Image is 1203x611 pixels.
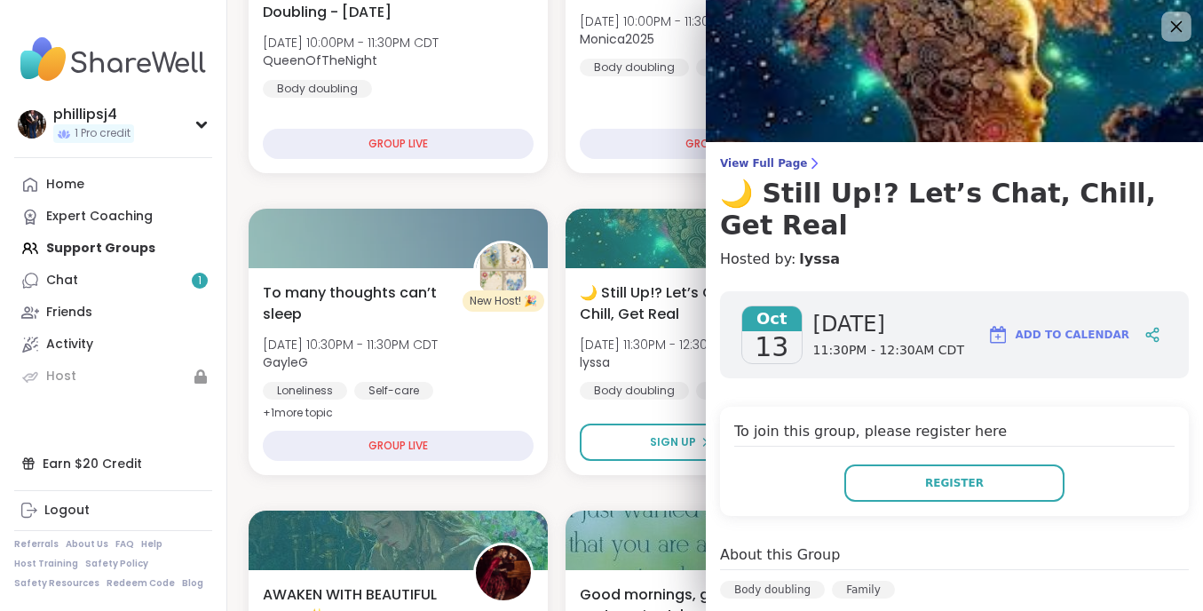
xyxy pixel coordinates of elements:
[263,52,377,69] b: QueenOfTheNight
[182,577,203,590] a: Blog
[85,558,148,570] a: Safety Policy
[813,342,964,360] span: 11:30PM - 12:30AM CDT
[44,502,90,520] div: Logout
[696,59,812,76] div: Good company
[263,282,454,325] span: To many thoughts can’t sleep
[263,80,372,98] div: Body doubling
[720,156,1189,171] span: View Full Page
[925,475,984,491] span: Register
[141,538,162,551] a: Help
[720,178,1189,242] h3: 🌙 Still Up!? Let’s Chat, Chill, Get Real
[354,382,433,400] div: Self-care
[650,434,696,450] span: Sign Up
[720,156,1189,242] a: View Full Page🌙 Still Up!? Let’s Chat, Chill, Get Real
[987,324,1009,345] img: ShareWell Logomark
[720,544,840,566] h4: About this Group
[14,495,212,527] a: Logout
[263,353,308,371] b: GayleG
[832,581,895,599] div: Family
[813,310,964,338] span: [DATE]
[46,208,153,226] div: Expert Coaching
[18,110,46,139] img: phillipsj4
[979,313,1137,356] button: Add to Calendar
[46,368,76,385] div: Host
[75,126,131,141] span: 1 Pro credit
[734,421,1175,447] h4: To join this group, please register here
[53,105,134,124] div: phillipsj4
[14,169,212,201] a: Home
[844,464,1064,502] button: Register
[580,12,756,30] span: [DATE] 10:00PM - 11:30PM CDT
[263,336,438,353] span: [DATE] 10:30PM - 11:30PM CDT
[46,304,92,321] div: Friends
[107,577,175,590] a: Redeem Code
[580,129,851,159] div: GROUP LIVE
[263,382,347,400] div: Loneliness
[580,30,654,48] b: Monica2025
[66,538,108,551] a: About Us
[14,361,212,393] a: Host
[720,249,1189,270] h4: Hosted by:
[14,558,78,570] a: Host Training
[14,577,99,590] a: Safety Resources
[463,290,544,312] div: New Host! 🎉
[696,382,761,400] div: Family
[115,538,134,551] a: FAQ
[580,282,771,325] span: 🌙 Still Up!? Let’s Chat, Chill, Get Real
[1016,327,1129,343] span: Add to Calendar
[14,28,212,91] img: ShareWell Nav Logo
[476,243,531,298] img: GayleG
[476,545,531,600] img: lyssa
[198,274,202,289] span: 1
[14,297,212,329] a: Friends
[14,538,59,551] a: Referrals
[580,59,689,76] div: Body doubling
[14,201,212,233] a: Expert Coaching
[580,353,610,371] b: lyssa
[580,336,755,353] span: [DATE] 11:30PM - 12:30AM CDT
[263,431,534,461] div: GROUP LIVE
[799,249,840,270] a: lyssa
[263,129,534,159] div: GROUP LIVE
[14,448,212,480] div: Earn $20 Credit
[46,336,93,353] div: Activity
[263,34,439,52] span: [DATE] 10:00PM - 11:30PM CDT
[580,382,689,400] div: Body doubling
[14,265,212,297] a: Chat1
[580,424,780,461] button: Sign Up
[46,272,78,290] div: Chat
[46,176,84,194] div: Home
[720,581,825,599] div: Body doubling
[755,331,788,363] span: 13
[742,306,802,331] span: Oct
[14,329,212,361] a: Activity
